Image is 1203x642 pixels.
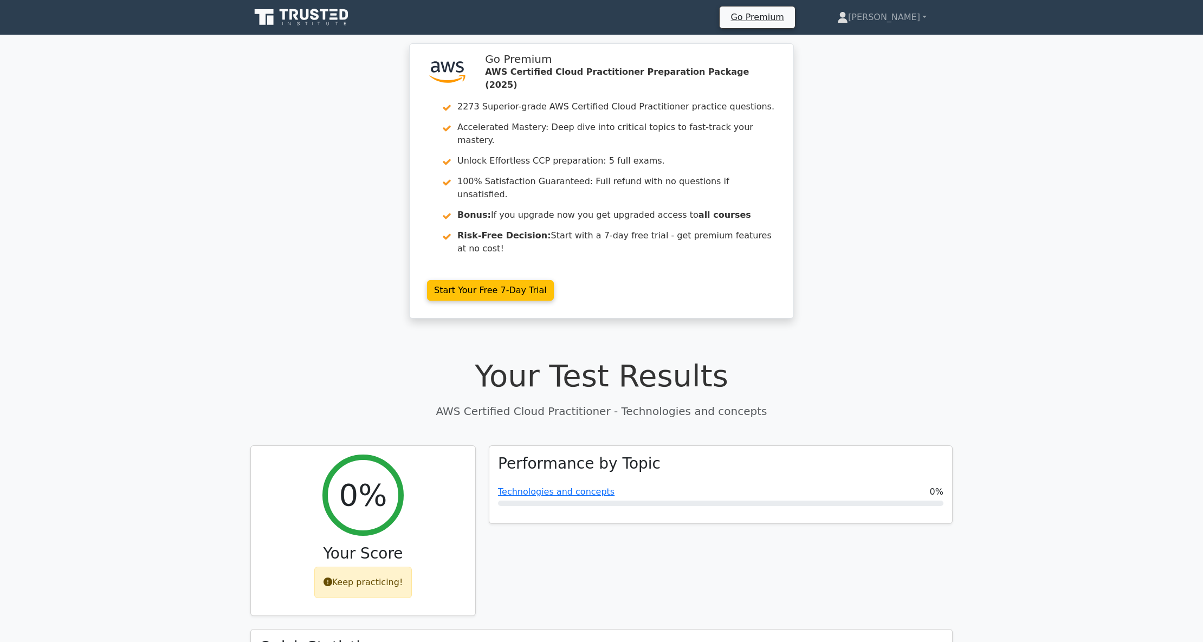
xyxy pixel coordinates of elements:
span: 0% [930,485,943,498]
a: Start Your Free 7-Day Trial [427,280,554,301]
h3: Your Score [260,544,467,563]
div: Keep practicing! [314,567,412,598]
a: Go Premium [724,10,790,24]
a: Technologies and concepts [498,487,615,497]
a: [PERSON_NAME] [811,7,953,28]
h3: Performance by Topic [498,455,661,473]
p: AWS Certified Cloud Practitioner - Technologies and concepts [250,403,953,419]
h1: Your Test Results [250,358,953,394]
h2: 0% [339,477,387,513]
